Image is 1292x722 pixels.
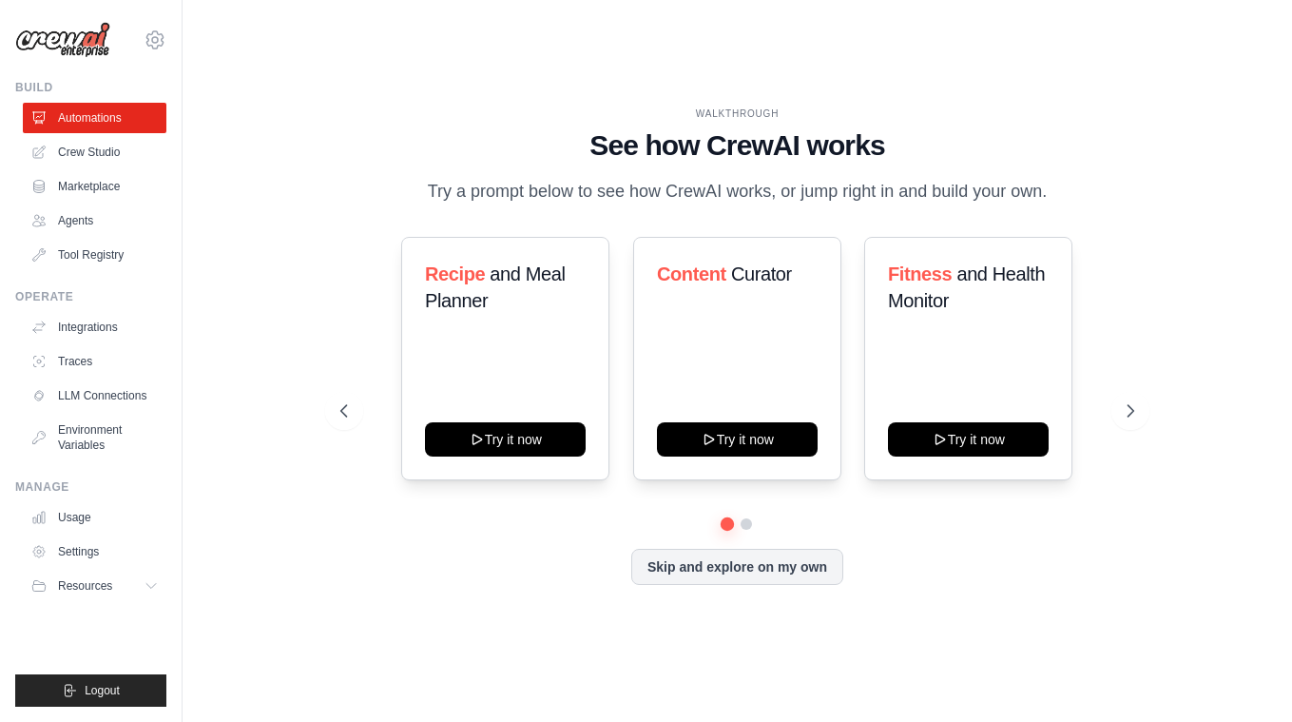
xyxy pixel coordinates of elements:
span: and Health Monitor [888,263,1045,311]
p: Try a prompt below to see how CrewAI works, or jump right in and build your own. [417,178,1056,205]
span: Curator [731,263,792,284]
div: WALKTHROUGH [340,107,1133,121]
button: Skip and explore on my own [631,549,843,585]
div: Manage [15,479,166,495]
button: Try it now [657,422,818,457]
a: Automations [23,103,166,133]
a: Tool Registry [23,240,166,270]
span: Resources [58,578,112,594]
span: Recipe [425,263,485,284]
span: Logout [85,683,120,698]
h1: See how CrewAI works [340,128,1133,163]
span: Content [657,263,726,284]
div: Build [15,80,166,95]
a: LLM Connections [23,381,166,411]
button: Try it now [425,422,586,457]
span: Fitness [888,263,952,284]
button: Logout [15,674,166,707]
img: Logo [15,22,110,58]
a: Integrations [23,312,166,342]
a: Usage [23,502,166,533]
a: Crew Studio [23,137,166,167]
a: Agents [23,205,166,236]
span: and Meal Planner [425,263,565,311]
a: Environment Variables [23,415,166,460]
button: Try it now [888,422,1049,457]
button: Resources [23,571,166,601]
a: Settings [23,537,166,567]
a: Marketplace [23,171,166,202]
a: Traces [23,346,166,377]
div: Operate [15,289,166,304]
